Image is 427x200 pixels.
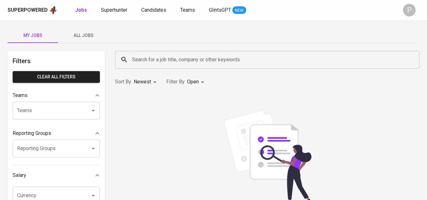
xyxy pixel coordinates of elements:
span: Open [187,79,199,85]
p: Teams [13,92,27,99]
span: Superhunter [101,7,127,13]
div: Teams [13,89,100,102]
button: Open [89,144,98,153]
div: P [403,4,416,16]
a: Jobs [75,6,88,14]
span: GlintsGPT [209,7,231,13]
p: Newest [134,78,151,86]
button: Clear All filters [13,71,100,83]
b: Jobs [75,7,87,13]
a: GlintsGPT NEW [209,6,246,14]
p: Sort By [115,78,131,86]
span: Clear All filters [18,73,95,81]
button: Open [89,191,98,200]
span: My Jobs [11,32,54,39]
p: Reporting Groups [13,130,51,137]
h6: Filters [13,56,100,66]
span: Candidates [141,7,166,13]
div: Superpowered [8,7,48,14]
span: All Jobs [62,32,105,39]
button: Open [89,106,98,115]
span: NEW [232,7,246,14]
a: Teams [180,6,196,14]
div: Open [187,76,206,88]
span: Teams [180,7,195,13]
a: Candidates [141,6,168,14]
div: Salary [13,169,100,182]
div: Newest [134,76,159,88]
a: Superhunter [101,6,129,14]
div: Reporting Groups [13,127,100,140]
p: Salary [13,172,26,179]
p: Filter By [166,78,185,86]
img: app logo [49,5,58,15]
a: Superpoweredapp logo [8,5,58,15]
